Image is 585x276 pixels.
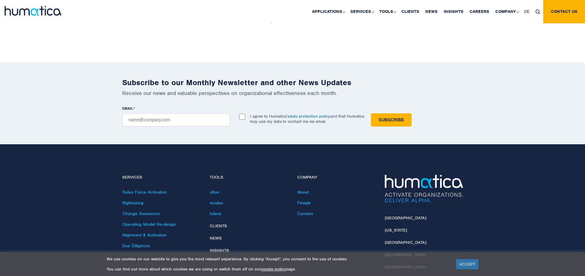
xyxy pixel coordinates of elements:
a: modas [210,200,223,206]
a: Operating Model Re-design [122,221,176,227]
a: About [297,189,309,195]
a: [GEOGRAPHIC_DATA] [385,240,426,245]
a: Due Diligence [122,243,150,248]
a: Sales Force Activation [122,189,167,195]
h4: Company [297,175,376,180]
img: search_icon [536,9,540,14]
h4: Tools [210,175,288,180]
a: Careers [297,211,313,216]
a: Alignment & Activation [122,232,166,238]
span: DE [524,9,529,14]
h4: Services [122,175,201,180]
a: data protection policy [290,114,330,119]
a: taleva [210,211,221,216]
p: We use cookies on our website to give you the most relevant experience. By clicking “Accept”, you... [107,256,448,262]
h2: Subscribe to our Monthly Newsletter and other News Updates [122,78,463,87]
input: name@company.com [122,113,230,127]
a: Clients [210,223,227,229]
span: EMAIL [122,106,133,111]
input: Subscribe [371,113,411,127]
a: Change Assurance [122,211,160,216]
img: Humatica [385,175,463,202]
a: Rightsizing [122,200,143,206]
a: cookie policy [261,267,286,272]
a: [GEOGRAPHIC_DATA] [385,215,426,221]
a: Insights [210,248,229,253]
p: I agree to Humatica’s and that Humatica may use my data to contact me via email. [250,114,364,124]
p: You can find out more about which cookies we are using or switch them off on our page. [107,267,448,272]
a: altus [210,189,219,195]
a: News [210,236,222,241]
a: [US_STATE] [385,228,407,233]
a: ACCEPT [456,259,478,269]
img: logo [5,6,61,16]
input: I agree to Humatica’sdata protection policyand that Humatica may use my data to contact me via em... [239,114,245,120]
p: Receive our news and valuable perspectives on organizational effectiveness each month. [122,90,463,96]
a: People [297,200,311,206]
